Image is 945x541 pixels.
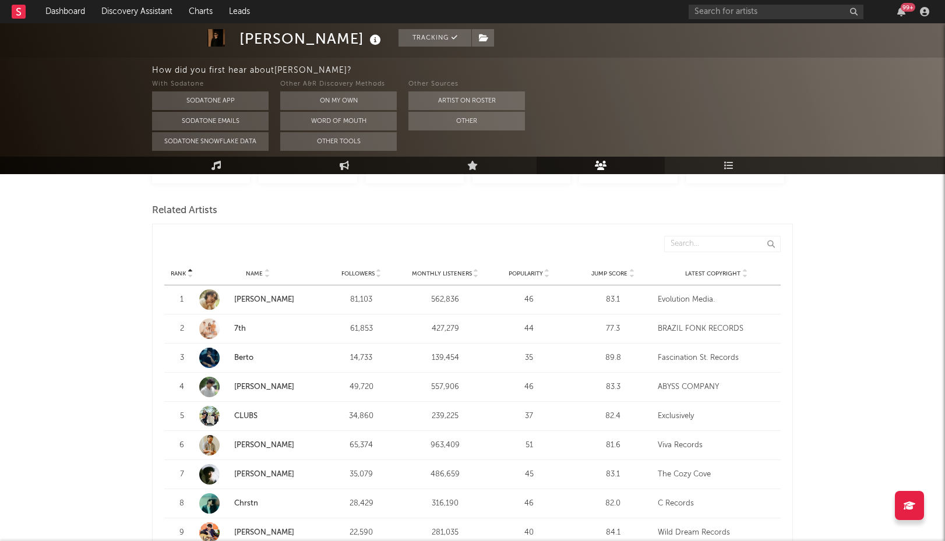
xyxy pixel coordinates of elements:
[234,325,246,333] a: 7th
[509,270,543,277] span: Popularity
[408,77,525,91] div: Other Sources
[234,354,253,362] a: Berto
[901,3,915,12] div: 99 +
[322,294,400,306] div: 81,103
[234,471,294,478] a: [PERSON_NAME]
[591,270,627,277] span: Jump Score
[152,77,269,91] div: With Sodatone
[490,469,568,480] div: 45
[658,469,775,480] div: The Cozy Cove
[170,469,193,480] div: 7
[658,294,775,306] div: Evolution Media.
[658,498,775,510] div: C Records
[490,352,568,364] div: 35
[280,91,397,110] button: On My Own
[897,7,905,16] button: 99+
[658,381,775,393] div: ABYSS COMPANY
[234,412,258,420] a: CLUBS
[246,270,263,277] span: Name
[490,411,568,422] div: 37
[408,91,525,110] button: Artist on Roster
[170,294,193,306] div: 1
[199,377,316,397] a: [PERSON_NAME]
[574,527,652,539] div: 84.1
[199,464,316,485] a: [PERSON_NAME]
[322,527,400,539] div: 22,590
[199,348,316,368] a: Berto
[490,498,568,510] div: 46
[664,236,781,252] input: Search...
[658,411,775,422] div: Exclusively
[152,204,217,218] span: Related Artists
[322,498,400,510] div: 28,429
[280,77,397,91] div: Other A&R Discovery Methods
[574,352,652,364] div: 89.8
[152,132,269,151] button: Sodatone Snowflake Data
[170,352,193,364] div: 3
[490,294,568,306] div: 46
[280,112,397,130] button: Word Of Mouth
[574,323,652,335] div: 77.3
[322,352,400,364] div: 14,733
[406,498,484,510] div: 316,190
[406,469,484,480] div: 486,659
[406,527,484,539] div: 281,035
[406,294,484,306] div: 562,836
[406,323,484,335] div: 427,279
[171,270,186,277] span: Rank
[322,323,400,335] div: 61,853
[170,440,193,451] div: 6
[152,91,269,110] button: Sodatone App
[685,270,741,277] span: Latest Copyright
[280,132,397,151] button: Other Tools
[574,294,652,306] div: 83.1
[234,441,294,449] a: [PERSON_NAME]
[689,5,863,19] input: Search for artists
[658,323,775,335] div: BRAZIL FONK RECORDS
[406,411,484,422] div: 239,225
[170,411,193,422] div: 5
[170,498,193,510] div: 8
[412,270,472,277] span: Monthly Listeners
[239,29,384,48] div: [PERSON_NAME]
[490,527,568,539] div: 40
[574,411,652,422] div: 82.4
[199,406,316,426] a: CLUBS
[322,469,400,480] div: 35,079
[658,527,775,539] div: Wild Dream Records
[152,63,945,77] div: How did you first hear about [PERSON_NAME] ?
[322,411,400,422] div: 34,860
[490,440,568,451] div: 51
[408,112,525,130] button: Other
[199,435,316,455] a: [PERSON_NAME]
[490,381,568,393] div: 46
[170,323,193,335] div: 2
[574,498,652,510] div: 82.0
[170,381,193,393] div: 4
[658,440,775,451] div: Viva Records
[234,296,294,303] a: [PERSON_NAME]
[574,381,652,393] div: 83.3
[234,529,294,536] a: [PERSON_NAME]
[399,29,471,47] button: Tracking
[322,440,400,451] div: 65,374
[406,381,484,393] div: 557,906
[170,527,193,539] div: 9
[574,440,652,451] div: 81.6
[234,500,258,507] a: Chrstn
[199,289,316,310] a: [PERSON_NAME]
[199,319,316,339] a: 7th
[322,381,400,393] div: 49,720
[406,352,484,364] div: 139,454
[406,440,484,451] div: 963,409
[490,323,568,335] div: 44
[152,112,269,130] button: Sodatone Emails
[574,469,652,480] div: 83.1
[234,383,294,391] a: [PERSON_NAME]
[199,493,316,514] a: Chrstn
[658,352,775,364] div: Fascination St. Records
[341,270,375,277] span: Followers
